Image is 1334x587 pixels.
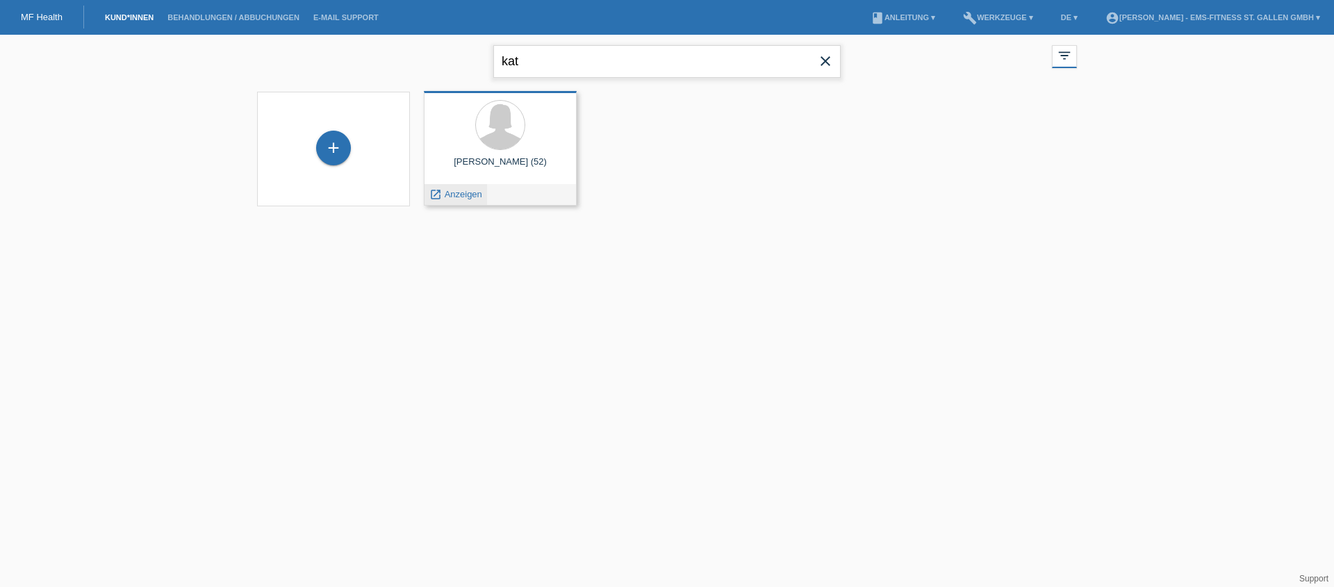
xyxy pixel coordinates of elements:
a: buildWerkzeuge ▾ [956,13,1040,22]
i: filter_list [1057,48,1072,63]
div: Kund*in hinzufügen [317,136,350,160]
i: build [963,11,977,25]
a: account_circle[PERSON_NAME] - EMS-Fitness St. Gallen GmbH ▾ [1098,13,1327,22]
input: Suche... [493,45,841,78]
a: MF Health [21,12,63,22]
i: launch [429,188,442,201]
span: Anzeigen [445,189,482,199]
a: E-Mail Support [306,13,386,22]
i: book [871,11,884,25]
a: launch Anzeigen [429,189,482,199]
div: [PERSON_NAME] (52) [435,156,566,179]
i: account_circle [1105,11,1119,25]
a: Support [1299,574,1328,584]
a: Kund*innen [98,13,160,22]
a: DE ▾ [1054,13,1085,22]
a: bookAnleitung ▾ [864,13,942,22]
a: Behandlungen / Abbuchungen [160,13,306,22]
i: close [817,53,834,69]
